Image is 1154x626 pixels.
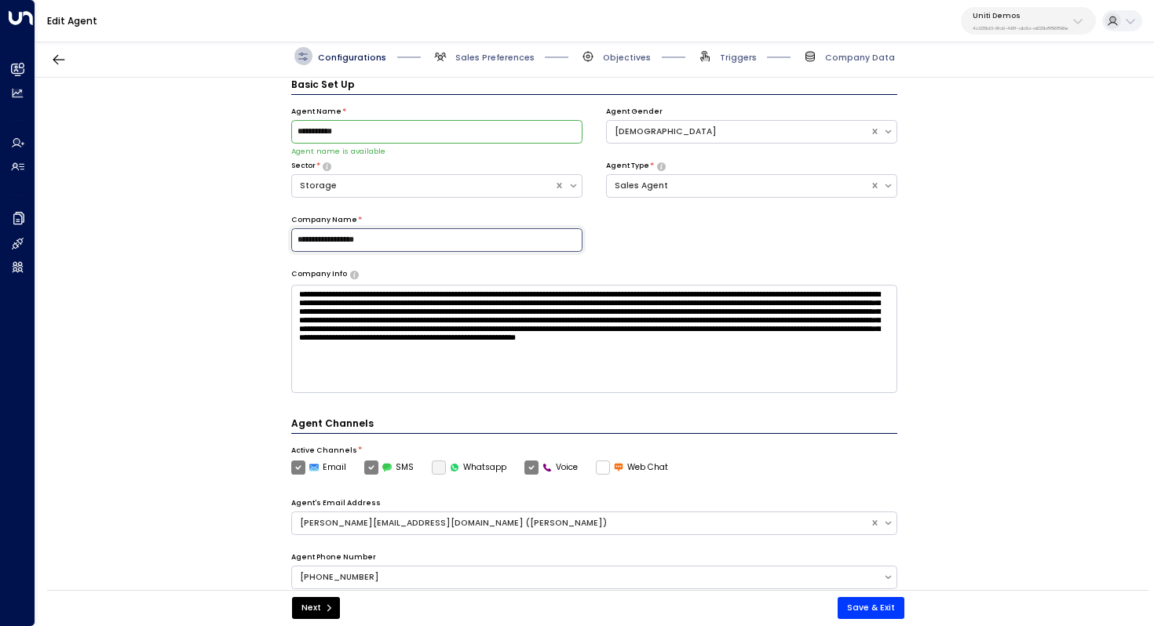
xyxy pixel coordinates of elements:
[455,52,535,64] span: Sales Preferences
[973,25,1068,31] p: 4c025b01-9fa0-46ff-ab3a-a620b886896e
[350,271,359,278] button: Provide a brief overview of your company, including your industry, products or services, and any ...
[318,52,386,64] span: Configurations
[291,552,376,563] label: Agent Phone Number
[603,52,651,64] span: Objectives
[47,14,97,27] a: Edit Agent
[961,7,1096,35] button: Uniti Demos4c025b01-9fa0-46ff-ab3a-a620b886896e
[615,126,862,138] div: [DEMOGRAPHIC_DATA]
[292,597,340,619] button: Next
[300,180,547,192] div: Storage
[432,460,507,475] div: To activate this channel, please go to the Integrations page
[291,269,347,280] label: Company Info
[825,52,895,64] span: Company Data
[973,11,1068,20] p: Uniti Demos
[432,460,507,475] label: Whatsapp
[606,107,663,118] label: Agent Gender
[615,180,862,192] div: Sales Agent
[364,460,414,475] label: SMS
[291,460,347,475] label: Email
[291,161,316,172] label: Sector
[291,107,341,118] label: Agent Name
[606,161,649,172] label: Agent Type
[291,146,385,156] span: Agent name is available
[291,215,357,226] label: Company Name
[720,52,757,64] span: Triggers
[524,460,579,475] label: Voice
[300,571,875,584] div: [PHONE_NUMBER]
[838,597,904,619] button: Save & Exit
[291,417,898,434] h4: Agent Channels
[596,460,669,475] label: Web Chat
[323,162,331,170] button: Select whether your copilot will handle inquiries directly from leads or from brokers representin...
[291,446,357,457] label: Active Channels
[657,162,666,170] button: Select whether your copilot will handle inquiries directly from leads or from brokers representin...
[291,498,381,509] label: Agent's Email Address
[291,78,898,95] h3: Basic Set Up
[300,517,862,530] div: [PERSON_NAME][EMAIL_ADDRESS][DOMAIN_NAME] ([PERSON_NAME])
